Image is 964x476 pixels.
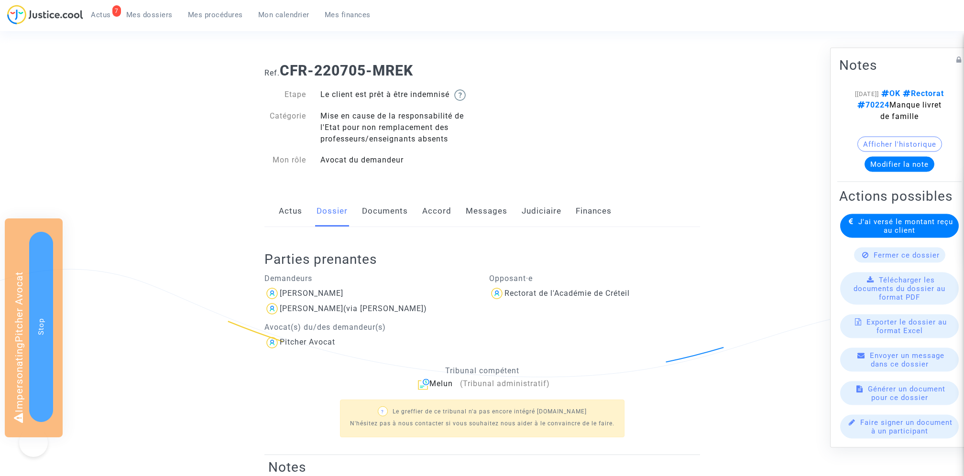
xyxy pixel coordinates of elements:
span: Faire signer un document à un participant [860,418,953,435]
div: Catégorie [257,110,314,145]
span: (Tribunal administratif) [460,379,550,388]
a: Mes finances [317,8,378,22]
img: icon-archive.svg [418,379,429,390]
h2: Actions possibles [839,188,960,205]
span: Mon calendrier [258,11,309,19]
p: Avocat(s) du/des demandeur(s) [264,321,475,333]
a: Messages [466,195,507,227]
a: Mes procédures [180,8,251,22]
h2: Parties prenantes [264,251,707,268]
span: Actus [91,11,111,19]
img: jc-logo.svg [7,5,83,24]
img: icon-user.svg [264,335,280,350]
button: Afficher l'historique [857,137,942,152]
span: Rectorat [900,89,944,98]
span: Stop [37,318,45,335]
p: Demandeurs [264,272,475,284]
div: Avocat du demandeur [313,154,482,166]
img: help.svg [454,89,466,101]
iframe: Help Scout Beacon - Open [19,428,48,457]
div: Melun [264,378,700,390]
div: Pitcher Avocat [280,337,335,346]
p: Tribunal compétent [264,365,700,377]
h2: Notes [268,459,696,476]
a: Accord [422,195,451,227]
img: icon-user.svg [264,286,280,301]
span: Exporter le dossier au format Excel [866,318,947,335]
a: Judiciaire [522,195,561,227]
div: [PERSON_NAME] [280,304,343,313]
div: Impersonating [5,218,63,437]
span: 70224 [857,100,889,109]
span: [[DATE]] [855,90,879,97]
p: Le greffier de ce tribunal n'a pas encore intégré [DOMAIN_NAME] N'hésitez pas à nous contacter si... [350,406,614,430]
a: Actus [279,195,302,227]
button: Stop [29,232,53,422]
span: Fermer ce dossier [874,251,940,260]
span: Mes dossiers [126,11,173,19]
span: Envoyer un message dans ce dossier [870,351,944,368]
a: Finances [576,195,612,227]
span: Télécharger les documents du dossier au format PDF [854,276,945,302]
a: Mon calendrier [251,8,317,22]
div: Etape [257,89,314,101]
span: (via [PERSON_NAME]) [343,304,427,313]
img: icon-user.svg [264,301,280,316]
span: Mes finances [325,11,371,19]
img: icon-user.svg [489,286,504,301]
div: [PERSON_NAME] [280,289,343,298]
a: 7Actus [83,8,119,22]
span: Ref. [264,68,280,77]
p: Opposant·e [489,272,700,284]
div: Rectorat de l'Académie de Créteil [504,289,630,298]
span: ? [381,409,384,414]
a: Documents [362,195,408,227]
span: Générer un document pour ce dossier [868,385,945,402]
a: Mes dossiers [119,8,180,22]
a: Dossier [317,195,348,227]
h2: Notes [839,57,960,74]
div: Mon rôle [257,154,314,166]
span: OK [879,89,900,98]
div: 7 [112,5,121,17]
span: Mes procédures [188,11,243,19]
b: CFR-220705-MREK [280,62,413,79]
div: Le client est prêt à être indemnisé [313,89,482,101]
span: J'ai versé le montant reçu au client [858,217,953,235]
span: Manque livret de famille [857,100,942,121]
button: Modifier la note [865,157,934,172]
div: Mise en cause de la responsabilité de l'Etat pour non remplacement des professeurs/enseignants ab... [313,110,482,145]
